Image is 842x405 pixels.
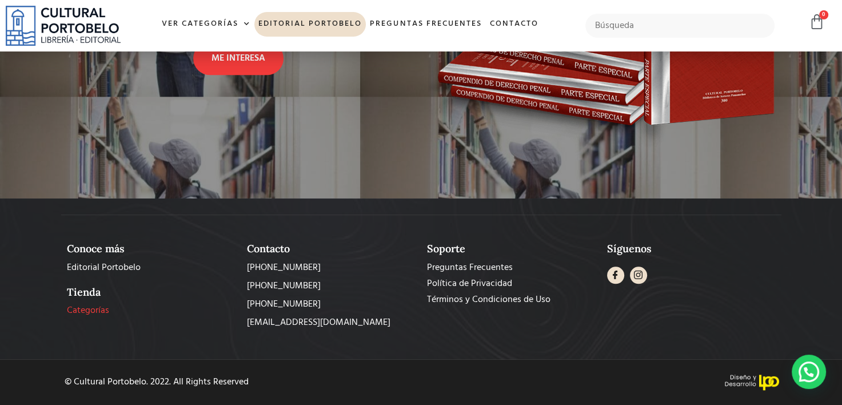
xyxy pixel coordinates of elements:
a: Editorial Portobelo [67,261,236,275]
span: Preguntas Frecuentes [427,261,513,275]
h2: Conoce más [67,243,236,255]
span: [PHONE_NUMBER] [247,279,321,293]
a: Política de Privacidad [427,277,596,291]
a: Términos y Condiciones de Uso [427,293,596,307]
a: Contacto [485,12,542,37]
h2: Soporte [427,243,596,255]
span: 0 [819,10,828,19]
h2: Tienda [67,286,236,299]
h2: Contacto [247,243,416,255]
a: ME INTERESA [193,42,284,75]
span: Categorías [67,304,109,317]
a: Editorial Portobelo [254,12,366,37]
a: [PHONE_NUMBER] [247,297,416,311]
a: Ver Categorías [158,12,254,37]
span: [EMAIL_ADDRESS][DOMAIN_NAME] [247,316,390,329]
span: Editorial Portobelo [67,261,141,275]
span: Términos y Condiciones de Uso [427,293,550,307]
span: ME INTERESA [212,51,265,65]
a: [PHONE_NUMBER] [247,279,416,293]
a: Preguntas Frecuentes [427,261,596,275]
span: [PHONE_NUMBER] [247,261,321,275]
div: © Cultural Portobelo. 2022. All Rights Reserved [65,378,412,387]
a: [PHONE_NUMBER] [247,261,416,275]
span: Política de Privacidad [427,277,512,291]
a: [EMAIL_ADDRESS][DOMAIN_NAME] [247,316,416,329]
a: Preguntas frecuentes [366,12,485,37]
a: 0 [809,14,825,30]
h2: Síguenos [607,243,776,255]
input: Búsqueda [585,14,775,38]
a: Categorías [67,304,236,317]
span: [PHONE_NUMBER] [247,297,321,311]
